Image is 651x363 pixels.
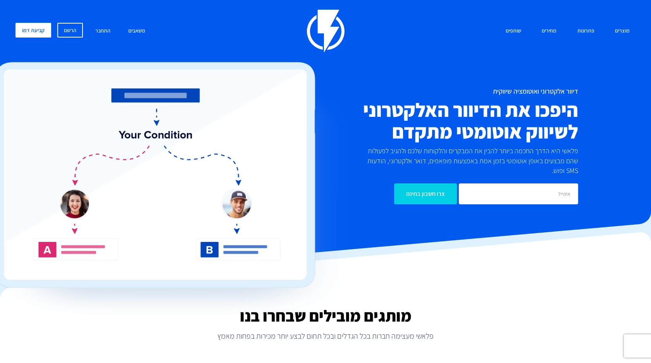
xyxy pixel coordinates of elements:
[90,23,116,39] a: התחבר
[394,183,457,204] input: צרו חשבון בחינם
[357,146,578,176] p: פלאשי היא הדרך החכמה ביותר להבין את המבקרים והלקוחות שלכם ולהגיב לפעולות שהם מבצעים באופן אוטומטי...
[122,23,151,39] a: משאבים
[280,87,578,95] h1: דיוור אלקטרוני ואוטומציה שיווקית
[500,23,527,39] a: שותפים
[280,99,578,142] h2: היפכו את הדיוור האלקטרוני לשיווק אוטומטי מתקדם
[15,23,51,38] a: קביעת דמו
[459,183,578,204] input: אימייל
[572,23,600,39] a: פתרונות
[609,23,635,39] a: מוצרים
[536,23,562,39] a: מחירים
[57,23,83,38] a: הרשם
